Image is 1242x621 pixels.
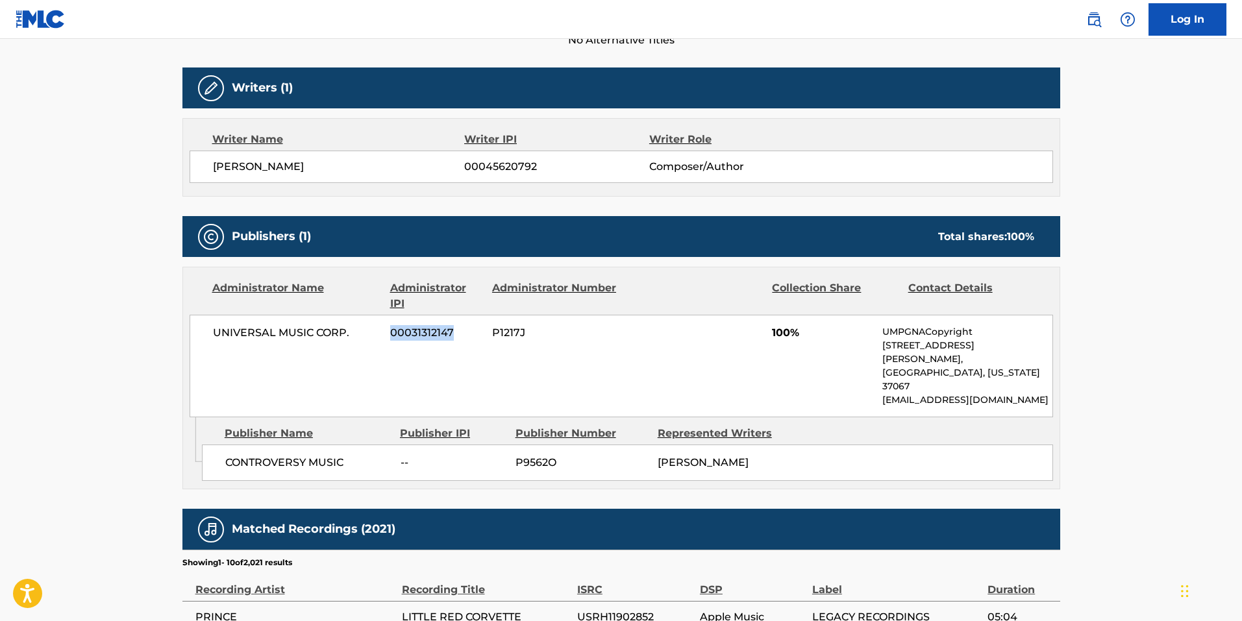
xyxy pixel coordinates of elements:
p: [EMAIL_ADDRESS][DOMAIN_NAME] [882,393,1052,407]
span: -- [401,455,506,470]
span: 100% [772,325,873,341]
div: Contact Details [908,280,1034,311]
img: search [1086,12,1102,27]
img: Writers [203,80,219,96]
h5: Publishers (1) [232,229,311,244]
div: Administrator IPI [390,280,482,311]
div: Drag [1181,572,1189,611]
div: ISRC [577,568,693,598]
h5: Matched Recordings (2021) [232,522,395,537]
span: Composer/Author [649,159,817,175]
span: P1217J [492,325,618,341]
p: Showing 1 - 10 of 2,021 results [182,557,292,568]
span: 00045620792 [464,159,649,175]
div: Duration [987,568,1053,598]
p: [GEOGRAPHIC_DATA], [US_STATE] 37067 [882,366,1052,393]
div: Total shares: [938,229,1034,245]
div: DSP [700,568,806,598]
span: [PERSON_NAME] [658,456,749,469]
span: 100 % [1007,230,1034,243]
div: Administrator Name [212,280,380,311]
img: Matched Recordings [203,522,219,537]
p: [STREET_ADDRESS][PERSON_NAME], [882,339,1052,366]
span: No Alternative Titles [182,32,1060,48]
div: Writer Name [212,132,465,147]
p: UMPGNACopyright [882,325,1052,339]
span: [PERSON_NAME] [213,159,465,175]
div: Recording Title [402,568,571,598]
div: Label [812,568,981,598]
img: help [1120,12,1136,27]
div: Administrator Number [492,280,618,311]
img: MLC Logo [16,10,66,29]
a: Log In [1149,3,1226,36]
div: Publisher Number [515,426,648,441]
h5: Writers (1) [232,80,293,95]
div: Writer Role [649,132,817,147]
div: Publisher Name [225,426,390,441]
img: Publishers [203,229,219,245]
span: UNIVERSAL MUSIC CORP. [213,325,381,341]
div: Represented Writers [658,426,790,441]
span: CONTROVERSY MUSIC [225,455,391,470]
div: Help [1115,6,1141,32]
div: Writer IPI [464,132,649,147]
div: Publisher IPI [400,426,506,441]
a: Public Search [1081,6,1107,32]
div: Recording Artist [195,568,395,598]
div: Collection Share [772,280,898,311]
span: P9562O [515,455,648,470]
iframe: Chat Widget [1177,559,1242,621]
span: 00031312147 [390,325,482,341]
